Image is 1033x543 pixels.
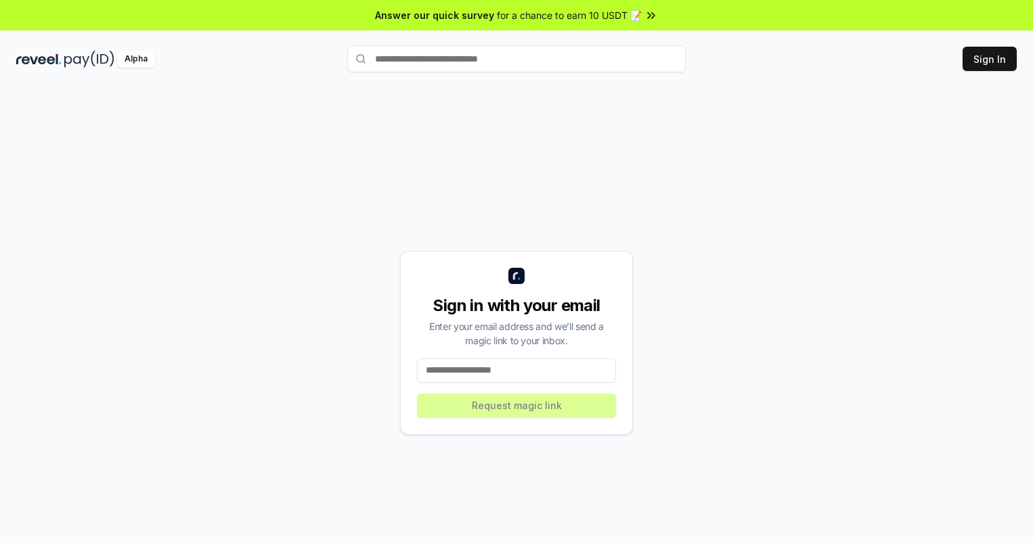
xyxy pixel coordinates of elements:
img: pay_id [64,51,114,68]
div: Sign in with your email [417,295,616,316]
span: for a chance to earn 10 USDT 📝 [497,8,642,22]
div: Enter your email address and we’ll send a magic link to your inbox. [417,319,616,348]
img: logo_small [508,268,525,284]
span: Answer our quick survey [375,8,494,22]
img: reveel_dark [16,51,62,68]
div: Alpha [117,51,155,68]
button: Sign In [963,47,1017,71]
